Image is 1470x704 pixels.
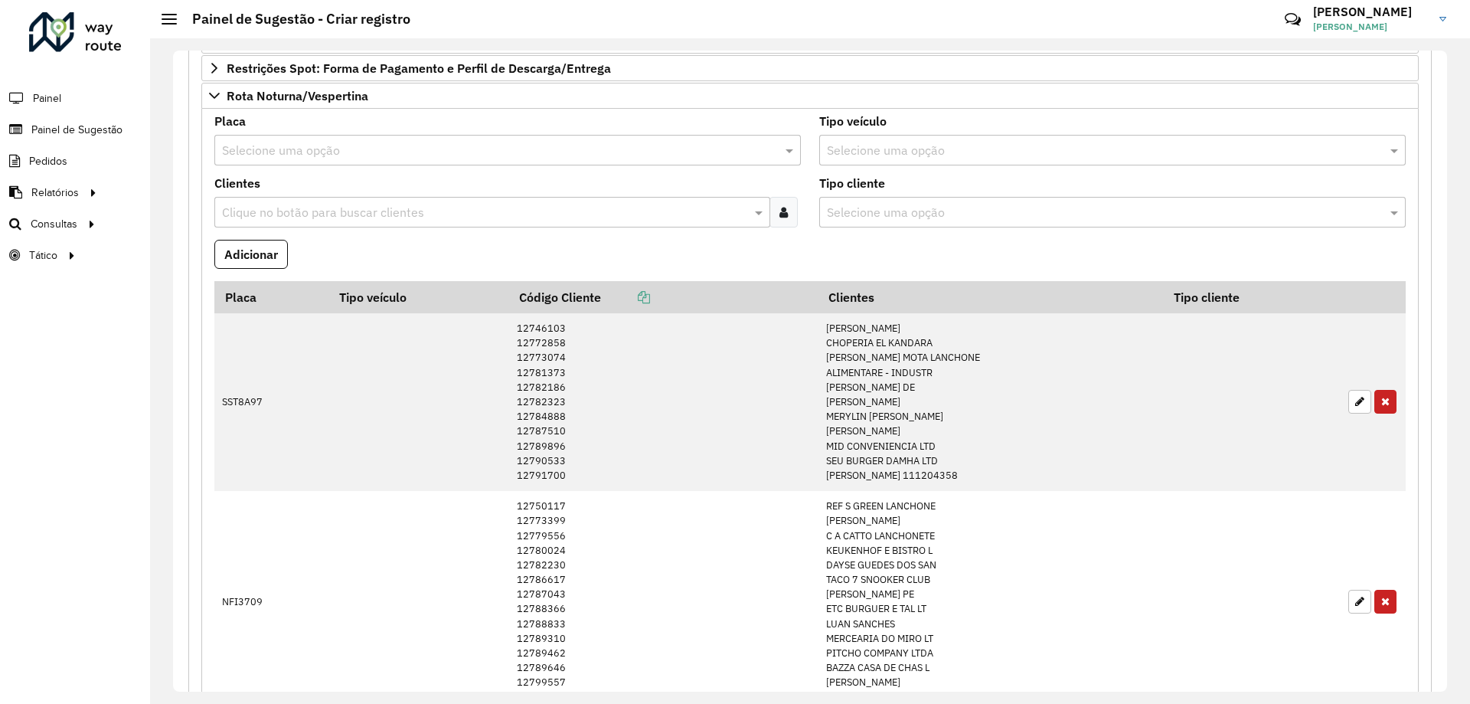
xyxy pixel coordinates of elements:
[214,174,260,192] label: Clientes
[29,247,57,264] span: Tático
[1313,20,1428,34] span: [PERSON_NAME]
[31,216,77,232] span: Consultas
[1164,281,1341,313] th: Tipo cliente
[201,83,1419,109] a: Rota Noturna/Vespertina
[227,62,611,74] span: Restrições Spot: Forma de Pagamento e Perfil de Descarga/Entrega
[227,90,368,102] span: Rota Noturna/Vespertina
[214,112,246,130] label: Placa
[508,281,818,313] th: Código Cliente
[818,281,1164,313] th: Clientes
[214,240,288,269] button: Adicionar
[1313,5,1428,19] h3: [PERSON_NAME]
[29,153,67,169] span: Pedidos
[214,313,329,491] td: SST8A97
[1276,3,1309,36] a: Contato Rápido
[601,290,650,305] a: Copiar
[31,185,79,201] span: Relatórios
[214,281,329,313] th: Placa
[329,281,509,313] th: Tipo veículo
[818,313,1164,491] td: [PERSON_NAME] CHOPERIA EL KANDARA [PERSON_NAME] MOTA LANCHONE ALIMENTARE - INDUSTR [PERSON_NAME] ...
[177,11,410,28] h2: Painel de Sugestão - Criar registro
[31,122,122,138] span: Painel de Sugestão
[201,55,1419,81] a: Restrições Spot: Forma de Pagamento e Perfil de Descarga/Entrega
[819,112,887,130] label: Tipo veículo
[33,90,61,106] span: Painel
[508,313,818,491] td: 12746103 12772858 12773074 12781373 12782186 12782323 12784888 12787510 12789896 12790533 12791700
[819,174,885,192] label: Tipo cliente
